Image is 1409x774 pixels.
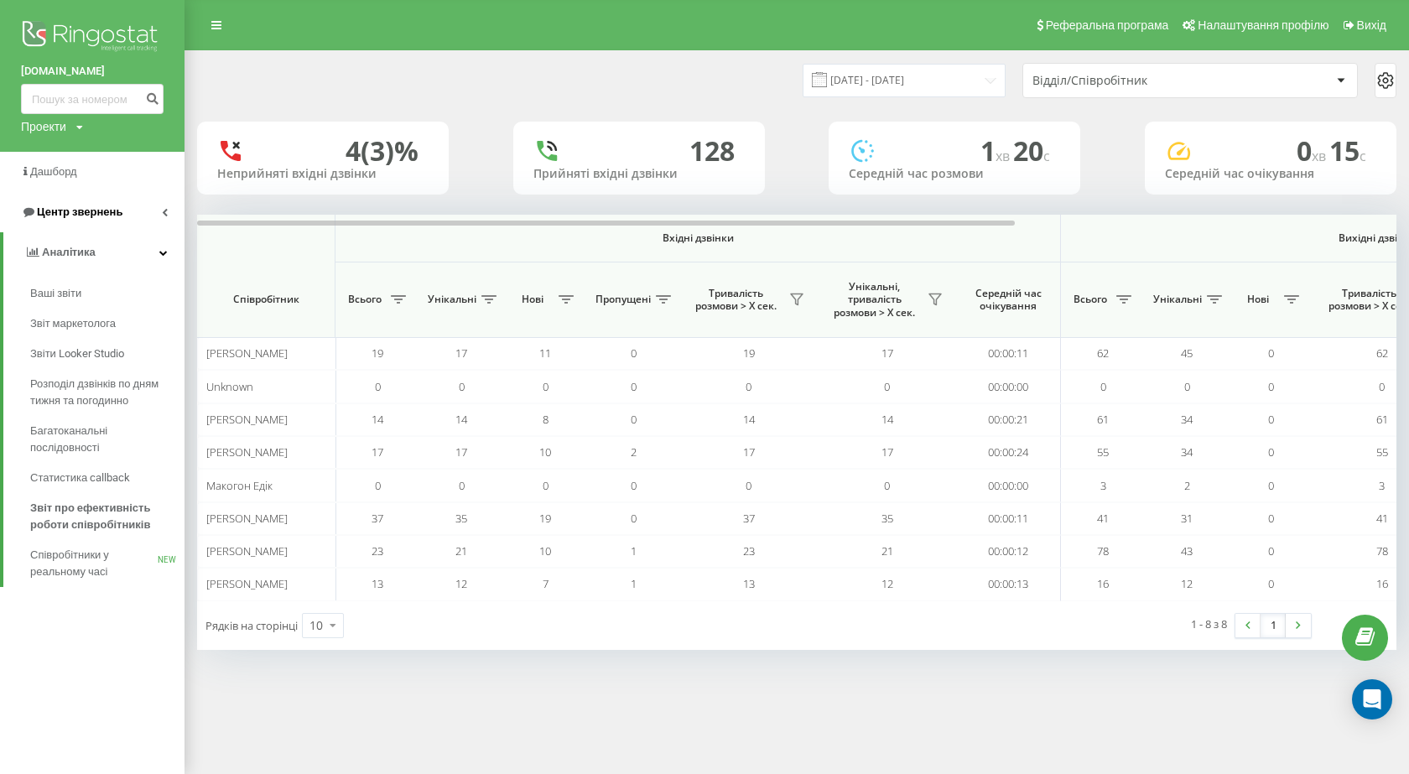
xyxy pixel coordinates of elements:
[211,293,320,306] span: Співробітник
[455,444,467,460] span: 17
[346,135,419,167] div: 4 (3)%
[30,285,81,302] span: Ваші звіти
[956,403,1061,436] td: 00:00:21
[37,205,122,218] span: Центр звернень
[1153,293,1202,306] span: Унікальні
[956,436,1061,469] td: 00:00:24
[996,147,1013,165] span: хв
[543,576,549,591] span: 7
[1184,379,1190,394] span: 0
[1268,543,1274,558] span: 0
[826,280,923,319] span: Унікальні, тривалість розмови > Х сек.
[881,511,893,526] span: 35
[30,345,124,362] span: Звіти Looker Studio
[206,412,288,427] span: [PERSON_NAME]
[1100,478,1106,493] span: 3
[1357,18,1386,32] span: Вихід
[1097,444,1109,460] span: 55
[455,345,467,361] span: 17
[1069,293,1111,306] span: Всього
[206,511,288,526] span: [PERSON_NAME]
[631,379,637,394] span: 0
[372,576,383,591] span: 13
[631,478,637,493] span: 0
[3,232,185,273] a: Аналiтика
[1237,293,1279,306] span: Нові
[30,369,185,416] a: Розподіл дзвінків по дням тижня та погодинно
[1379,379,1385,394] span: 0
[30,309,185,339] a: Звіт маркетолога
[21,118,66,135] div: Проекти
[30,423,176,456] span: Багатоканальні послідовності
[1376,444,1388,460] span: 55
[455,543,467,558] span: 21
[743,444,755,460] span: 17
[1100,379,1106,394] span: 0
[428,293,476,306] span: Унікальні
[881,543,893,558] span: 21
[956,337,1061,370] td: 00:00:11
[205,618,298,633] span: Рядків на сторінці
[688,287,784,313] span: Тривалість розмови > Х сек.
[1181,444,1193,460] span: 34
[881,576,893,591] span: 12
[1268,379,1274,394] span: 0
[631,345,637,361] span: 0
[1268,345,1274,361] span: 0
[206,345,288,361] span: [PERSON_NAME]
[631,444,637,460] span: 2
[689,135,735,167] div: 128
[21,63,164,80] a: [DOMAIN_NAME]
[1097,412,1109,427] span: 61
[743,345,755,361] span: 19
[956,370,1061,403] td: 00:00:00
[539,511,551,526] span: 19
[1376,543,1388,558] span: 78
[206,478,273,493] span: Макогон Едік
[375,379,381,394] span: 0
[206,576,288,591] span: [PERSON_NAME]
[206,379,253,394] span: Unknown
[743,543,755,558] span: 23
[459,379,465,394] span: 0
[42,246,96,258] span: Аналiтика
[375,478,381,493] span: 0
[1181,511,1193,526] span: 31
[1376,345,1388,361] span: 62
[455,576,467,591] span: 12
[372,412,383,427] span: 14
[1352,679,1392,719] div: Open Intercom Messenger
[533,167,745,181] div: Прийняті вхідні дзвінки
[539,444,551,460] span: 10
[30,376,176,409] span: Розподіл дзвінків по дням тижня та погодинно
[631,412,637,427] span: 0
[1181,345,1193,361] span: 45
[631,576,637,591] span: 1
[1181,576,1193,591] span: 12
[631,543,637,558] span: 1
[743,511,755,526] span: 37
[30,278,185,309] a: Ваші звіти
[956,469,1061,501] td: 00:00:00
[379,231,1016,245] span: Вхідні дзвінки
[881,444,893,460] span: 17
[372,444,383,460] span: 17
[309,617,323,634] div: 10
[743,412,755,427] span: 14
[1191,616,1227,632] div: 1 - 8 з 8
[459,478,465,493] span: 0
[1013,132,1050,169] span: 20
[21,84,164,114] input: Пошук за номером
[30,315,116,332] span: Звіт маркетолога
[30,470,130,486] span: Статистика callback
[372,543,383,558] span: 23
[1181,543,1193,558] span: 43
[30,463,185,493] a: Статистика callback
[512,293,554,306] span: Нові
[30,339,185,369] a: Звіти Looker Studio
[539,345,551,361] span: 11
[1046,18,1169,32] span: Реферальна програма
[206,543,288,558] span: [PERSON_NAME]
[1165,167,1376,181] div: Середній час очікування
[746,379,751,394] span: 0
